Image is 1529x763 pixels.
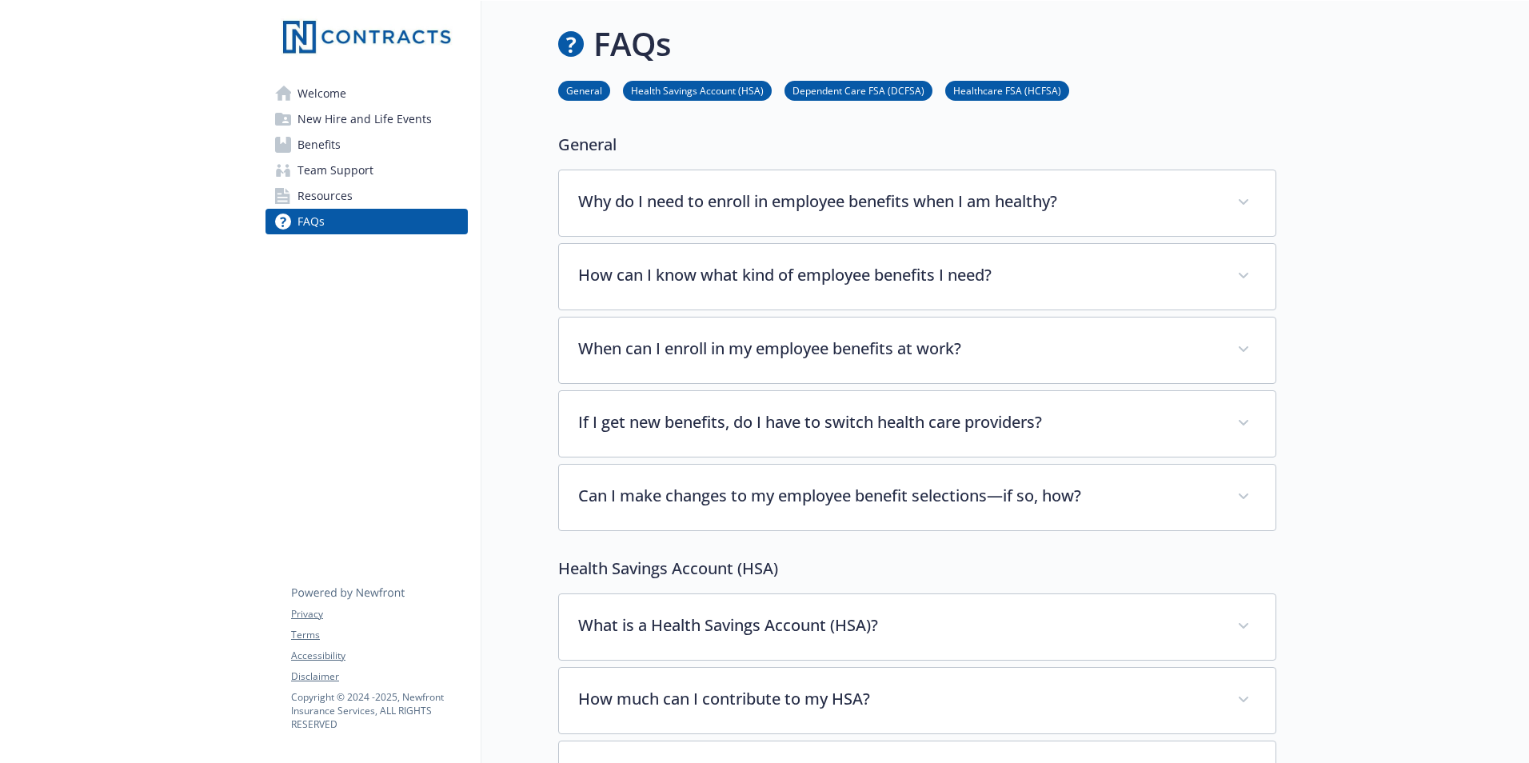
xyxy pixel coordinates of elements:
a: Team Support [265,158,468,183]
p: What is a Health Savings Account (HSA)? [578,613,1218,637]
a: Disclaimer [291,669,467,684]
div: If I get new benefits, do I have to switch health care providers? [559,391,1275,457]
span: Welcome [297,81,346,106]
div: Why do I need to enroll in employee benefits when I am healthy? [559,170,1275,236]
a: Welcome [265,81,468,106]
a: Privacy [291,607,467,621]
span: Team Support [297,158,373,183]
p: When can I enroll in my employee benefits at work? [578,337,1218,361]
a: Health Savings Account (HSA) [623,82,772,98]
p: How much can I contribute to my HSA? [578,687,1218,711]
a: Benefits [265,132,468,158]
div: When can I enroll in my employee benefits at work? [559,318,1275,383]
a: FAQs [265,209,468,234]
a: Healthcare FSA (HCFSA) [945,82,1069,98]
p: If I get new benefits, do I have to switch health care providers? [578,410,1218,434]
span: Benefits [297,132,341,158]
p: Copyright © 2024 - 2025 , Newfront Insurance Services, ALL RIGHTS RESERVED [291,690,467,731]
p: How can I know what kind of employee benefits I need? [578,263,1218,287]
p: Health Savings Account (HSA) [558,557,1276,581]
a: Accessibility [291,649,467,663]
h1: FAQs [593,20,671,68]
a: Dependent Care FSA (DCFSA) [784,82,932,98]
div: How can I know what kind of employee benefits I need? [559,244,1275,310]
p: General [558,133,1276,157]
div: How much can I contribute to my HSA? [559,668,1275,733]
div: What is a Health Savings Account (HSA)? [559,594,1275,660]
p: Why do I need to enroll in employee benefits when I am healthy? [578,190,1218,214]
span: Resources [297,183,353,209]
div: Can I make changes to my employee benefit selections—if so, how? [559,465,1275,530]
a: Terms [291,628,467,642]
a: New Hire and Life Events [265,106,468,132]
span: FAQs [297,209,325,234]
a: General [558,82,610,98]
p: Can I make changes to my employee benefit selections—if so, how? [578,484,1218,508]
a: Resources [265,183,468,209]
span: New Hire and Life Events [297,106,432,132]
